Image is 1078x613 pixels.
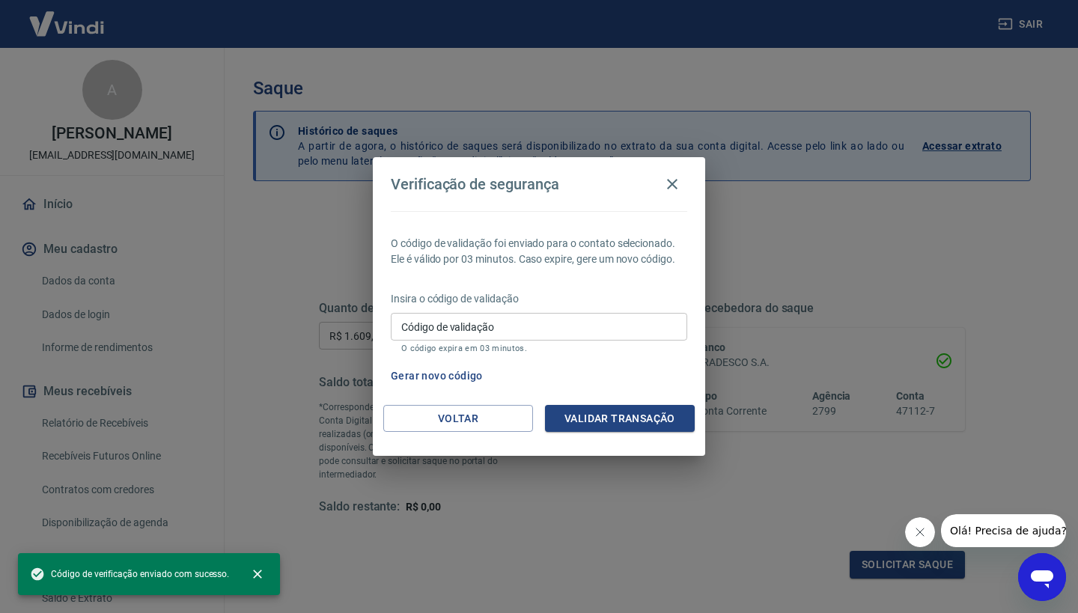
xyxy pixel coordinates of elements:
[1018,553,1066,601] iframe: Botão para abrir a janela de mensagens
[391,236,687,267] p: O código de validação foi enviado para o contato selecionado. Ele é válido por 03 minutos. Caso e...
[9,10,126,22] span: Olá! Precisa de ajuda?
[905,517,935,547] iframe: Fechar mensagem
[391,291,687,307] p: Insira o código de validação
[383,405,533,433] button: Voltar
[941,514,1066,547] iframe: Mensagem da empresa
[401,344,677,353] p: O código expira em 03 minutos.
[241,558,274,591] button: close
[30,567,229,582] span: Código de verificação enviado com sucesso.
[545,405,695,433] button: Validar transação
[391,175,559,193] h4: Verificação de segurança
[385,362,489,390] button: Gerar novo código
